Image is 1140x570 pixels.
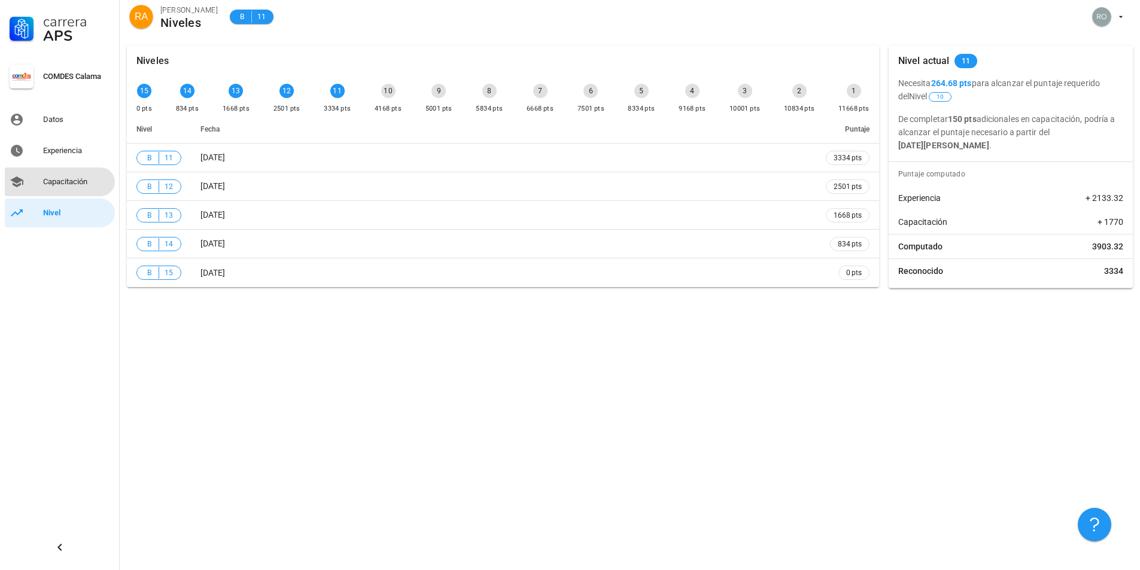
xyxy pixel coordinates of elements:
[5,199,115,227] a: Nivel
[191,115,816,144] th: Fecha
[43,177,110,187] div: Capacitación
[577,103,604,115] div: 7501 pts
[816,115,879,144] th: Puntaje
[784,103,815,115] div: 10834 pts
[729,103,761,115] div: 10001 pts
[527,103,554,115] div: 6668 pts
[324,103,351,115] div: 3334 pts
[962,54,971,68] span: 11
[164,267,174,279] span: 15
[129,5,153,29] div: avatar
[229,84,243,98] div: 13
[909,92,953,101] span: Nivel
[846,267,862,279] span: 0 pts
[1092,240,1123,252] span: 3903.32
[160,16,218,29] div: Niveles
[330,84,345,98] div: 11
[43,115,110,124] div: Datos
[834,181,862,193] span: 2501 pts
[257,11,266,23] span: 11
[200,181,225,191] span: [DATE]
[948,114,977,124] b: 150 pts
[1086,192,1123,204] span: + 2133.32
[136,103,152,115] div: 0 pts
[144,238,154,250] span: B
[425,103,452,115] div: 5001 pts
[137,84,151,98] div: 15
[792,84,807,98] div: 2
[634,84,649,98] div: 5
[223,103,250,115] div: 1668 pts
[135,5,148,29] span: RA
[628,103,655,115] div: 8334 pts
[180,84,194,98] div: 14
[164,209,174,221] span: 13
[679,103,706,115] div: 9168 pts
[893,162,1133,186] div: Puntaje computado
[898,141,989,150] b: [DATE][PERSON_NAME]
[1098,216,1123,228] span: + 1770
[5,105,115,134] a: Datos
[144,152,154,164] span: B
[200,210,225,220] span: [DATE]
[273,103,300,115] div: 2501 pts
[43,14,110,29] div: Carrera
[1092,7,1111,26] div: avatar
[144,181,154,193] span: B
[136,125,152,133] span: Nivel
[845,125,870,133] span: Puntaje
[898,192,941,204] span: Experiencia
[160,4,218,16] div: [PERSON_NAME]
[237,11,247,23] span: B
[1104,265,1123,277] span: 3334
[164,181,174,193] span: 12
[583,84,598,98] div: 6
[43,72,110,81] div: COMDES Calama
[898,216,947,228] span: Capacitación
[127,115,191,144] th: Nivel
[43,208,110,218] div: Nivel
[431,84,446,98] div: 9
[381,84,396,98] div: 10
[164,152,174,164] span: 11
[43,146,110,156] div: Experiencia
[279,84,294,98] div: 12
[144,267,154,279] span: B
[200,268,225,278] span: [DATE]
[164,238,174,250] span: 14
[476,103,503,115] div: 5834 pts
[937,93,944,101] span: 10
[898,112,1123,152] p: De completar adicionales en capacitación, podría a alcanzar el puntaje necesario a partir del .
[5,136,115,165] a: Experiencia
[834,152,862,164] span: 3334 pts
[838,238,862,250] span: 834 pts
[898,77,1123,103] p: Necesita para alcanzar el puntaje requerido del
[847,84,861,98] div: 1
[200,153,225,162] span: [DATE]
[375,103,402,115] div: 4168 pts
[931,78,972,88] b: 264.68 pts
[898,265,943,277] span: Reconocido
[738,84,752,98] div: 3
[898,240,943,252] span: Computado
[200,239,225,248] span: [DATE]
[898,45,950,77] div: Nivel actual
[176,103,199,115] div: 834 pts
[136,45,169,77] div: Niveles
[200,125,220,133] span: Fecha
[482,84,497,98] div: 8
[5,167,115,196] a: Capacitación
[838,103,870,115] div: 11668 pts
[43,29,110,43] div: APS
[533,84,548,98] div: 7
[834,209,862,221] span: 1668 pts
[144,209,154,221] span: B
[685,84,700,98] div: 4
